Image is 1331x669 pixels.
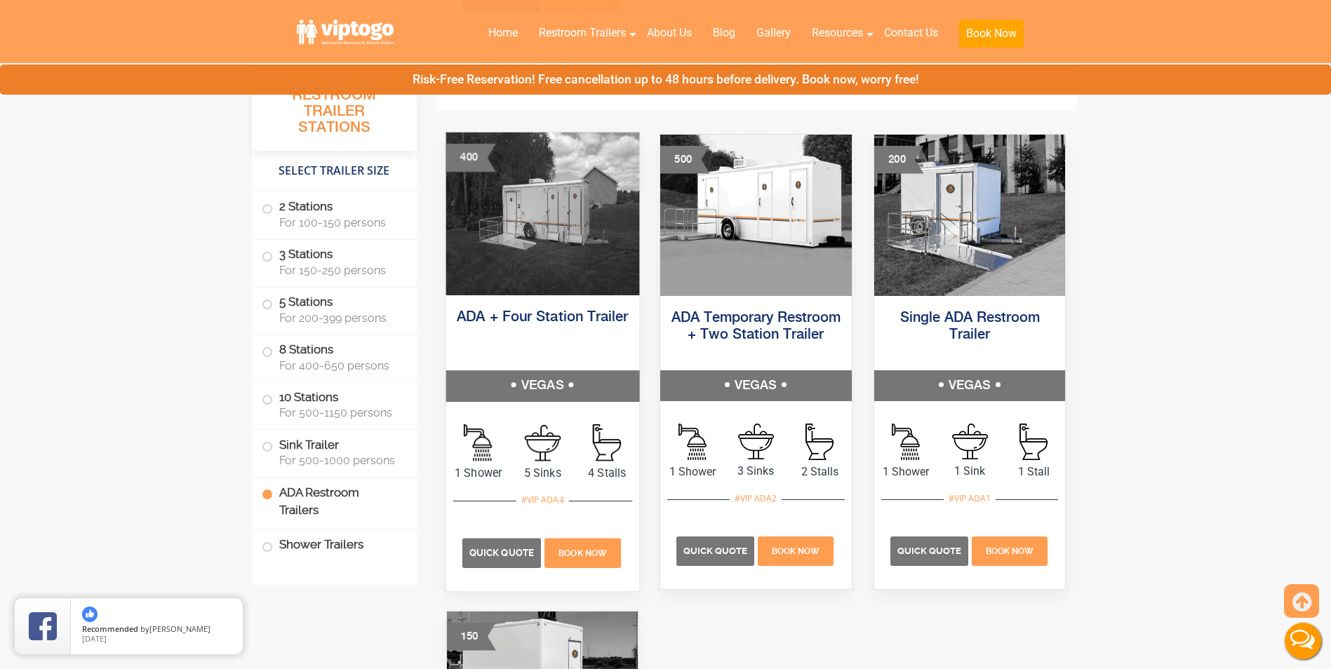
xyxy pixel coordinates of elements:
label: 10 Stations [262,383,407,426]
label: Shower Trailers [262,530,407,560]
a: About Us [636,18,702,48]
img: an icon of stall [805,424,834,460]
div: 150 [447,623,496,651]
img: an icon of stall [1019,424,1048,460]
span: 1 Sink [938,463,1002,480]
span: by [82,625,232,635]
a: Quick Quote [890,543,970,557]
span: 1 Shower [874,464,938,480]
a: Gallery [746,18,801,48]
a: Single ADA Restroom Trailer [900,311,1040,342]
a: Book Now [756,543,836,557]
h3: All Portable Restroom Trailer Stations [252,67,417,151]
img: an icon of Shower [678,424,707,460]
div: #VIP ADA1 [944,489,996,508]
a: Book Now [970,543,1049,557]
img: an icon of Shower [464,424,492,461]
div: 500 [660,146,709,174]
img: Three restrooms out of which one ADA, one female and one male [660,135,852,296]
span: For 500-1150 persons [279,406,400,419]
button: Book Now [959,20,1024,48]
div: 400 [446,144,495,172]
button: Live Chat [1275,613,1331,669]
span: 1 Shower [660,464,724,480]
img: an icon of stall [592,424,620,461]
span: For 500-1000 persons [279,454,400,467]
div: #VIP ADA4 [516,490,568,508]
a: Resources [801,18,874,48]
label: 2 Stations [262,192,407,236]
h5: VEGAS [874,370,1066,401]
h5: VEGAS [446,370,638,401]
span: [DATE] [82,633,107,644]
a: Book Now [542,545,622,558]
span: Quick Quote [469,547,534,557]
img: An outside photo of ADA + 4 Station Trailer [446,132,638,295]
div: 200 [874,146,923,174]
img: an icon of Shower [892,424,920,460]
span: For 100-150 persons [279,216,400,229]
img: an icon of sink [738,424,774,459]
span: 3 Sinks [724,463,788,480]
img: Review Rating [29,612,57,640]
span: 4 Stalls [575,464,639,481]
span: Recommended [82,623,138,634]
a: Home [478,18,528,48]
label: 5 Stations [262,288,407,331]
a: Restroom Trailers [528,18,636,48]
label: ADA Restroom Trailers [262,478,407,525]
h3: ADA Trailers [602,71,909,99]
label: Sink Trailer [262,430,407,473]
img: Single ADA [874,135,1066,296]
h5: VEGAS [660,370,852,401]
span: For 200-399 persons [279,311,400,325]
span: Book Now [986,546,1034,556]
img: thumbs up icon [82,607,98,622]
label: 8 Stations [262,335,407,379]
div: #VIP ADA2 [730,489,782,508]
span: [PERSON_NAME] [149,623,210,634]
a: Book Now [949,18,1034,56]
a: ADA + Four Station Trailer [457,310,628,325]
span: For 400-650 persons [279,359,400,372]
span: 5 Sinks [510,464,575,481]
label: 3 Stations [262,240,407,283]
span: 1 Stall [1002,464,1066,480]
img: an icon of sink [952,424,988,459]
h4: Select Trailer Size [252,158,417,184]
span: 2 Stalls [788,464,852,480]
a: ADA Temporary Restroom + Two Station Trailer [671,311,841,342]
span: Book Now [559,548,607,557]
span: Quick Quote [683,546,747,556]
span: Book Now [772,546,820,556]
span: Quick Quote [897,546,961,556]
a: Quick Quote [676,543,756,557]
a: Blog [702,18,746,48]
span: For 150-250 persons [279,264,400,277]
a: Quick Quote [462,545,542,558]
span: 1 Shower [446,464,510,481]
a: Contact Us [874,18,949,48]
img: an icon of sink [524,424,561,461]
